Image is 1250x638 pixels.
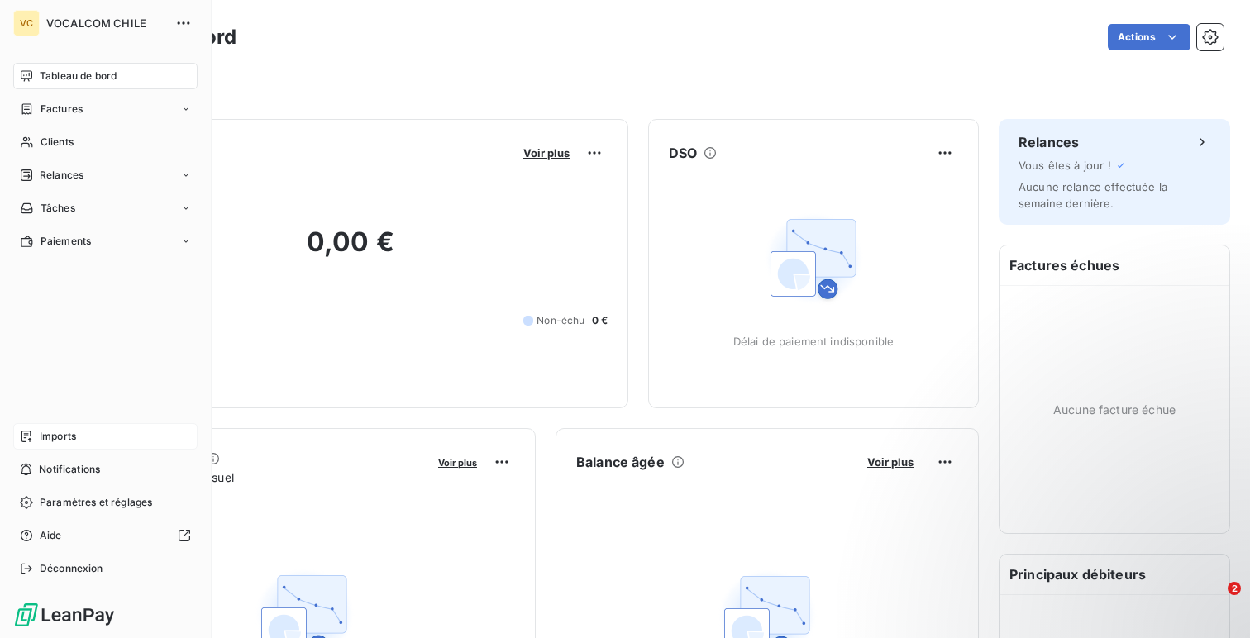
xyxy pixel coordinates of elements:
[1019,132,1079,152] h6: Relances
[39,462,100,477] span: Notifications
[1019,159,1111,172] span: Vous êtes à jour !
[40,561,103,576] span: Déconnexion
[41,135,74,150] span: Clients
[1194,582,1233,621] iframe: Intercom live chat
[13,228,198,255] a: Paiements
[523,146,570,159] span: Voir plus
[867,455,914,469] span: Voir plus
[93,469,427,486] span: Chiffre d'affaires mensuel
[438,457,477,469] span: Voir plus
[13,96,198,122] a: Factures
[537,313,584,328] span: Non-échu
[518,145,575,160] button: Voir plus
[40,528,62,543] span: Aide
[40,69,117,83] span: Tableau de bord
[13,195,198,221] a: Tâches
[592,313,608,328] span: 0 €
[13,522,198,549] a: Aide
[13,162,198,188] a: Relances
[41,102,83,117] span: Factures
[13,129,198,155] a: Clients
[1228,582,1241,595] span: 2
[40,168,83,183] span: Relances
[433,455,482,469] button: Voir plus
[1053,401,1176,418] span: Aucune facture échue
[576,452,665,472] h6: Balance âgée
[862,455,918,469] button: Voir plus
[40,495,152,510] span: Paramètres et réglages
[13,10,40,36] div: VC
[13,602,116,628] img: Logo LeanPay
[1000,245,1229,285] h6: Factures échues
[761,206,866,312] img: Empty state
[93,226,608,275] h2: 0,00 €
[46,17,165,30] span: VOCALCOM CHILE
[733,335,895,348] span: Délai de paiement indisponible
[13,63,198,89] a: Tableau de bord
[919,478,1250,593] iframe: Intercom notifications message
[40,429,76,444] span: Imports
[1019,180,1167,210] span: Aucune relance effectuée la semaine dernière.
[13,489,198,516] a: Paramètres et réglages
[669,143,697,163] h6: DSO
[13,423,198,450] a: Imports
[41,201,75,216] span: Tâches
[1108,24,1190,50] button: Actions
[41,234,91,249] span: Paiements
